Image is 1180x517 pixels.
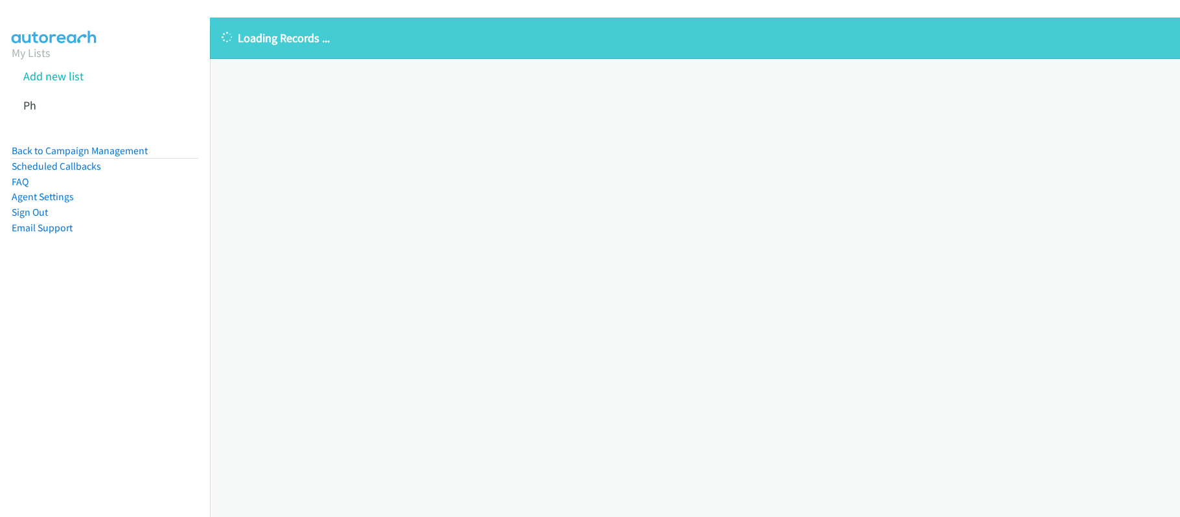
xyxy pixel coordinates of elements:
[12,160,101,172] a: Scheduled Callbacks
[222,29,1168,47] p: Loading Records ...
[12,190,74,203] a: Agent Settings
[12,222,73,234] a: Email Support
[12,206,48,218] a: Sign Out
[12,176,29,188] a: FAQ
[23,69,84,84] a: Add new list
[12,144,148,157] a: Back to Campaign Management
[12,45,51,60] a: My Lists
[23,98,36,113] a: Ph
